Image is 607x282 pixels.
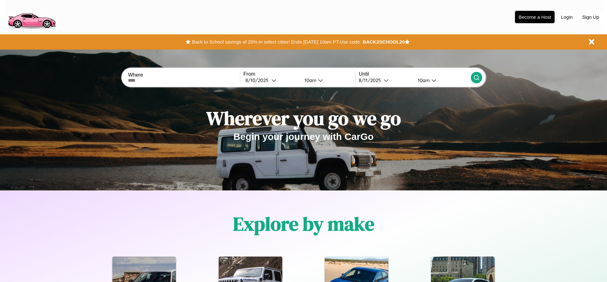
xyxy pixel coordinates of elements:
button: 8/10/2025 [243,77,299,84]
button: Login [558,11,576,23]
b: BACK2SCHOOL20 [363,39,405,45]
div: 10am [301,77,318,83]
label: Until [359,71,470,77]
label: Where [128,72,240,78]
img: logo [5,3,58,30]
button: Become a Host [515,11,555,23]
div: 10am [415,77,431,83]
h1: Explore by make [233,211,374,237]
div: 8 / 11 / 2025 [359,77,384,83]
label: From [243,71,355,77]
button: Sign Up [579,11,602,23]
button: 10am [299,77,355,84]
button: Back to School savings of 20% in select cities! Ends [DATE] 10am PT.Use code: [190,38,363,46]
button: 10am [413,77,470,84]
div: 8 / 10 / 2025 [245,77,271,83]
